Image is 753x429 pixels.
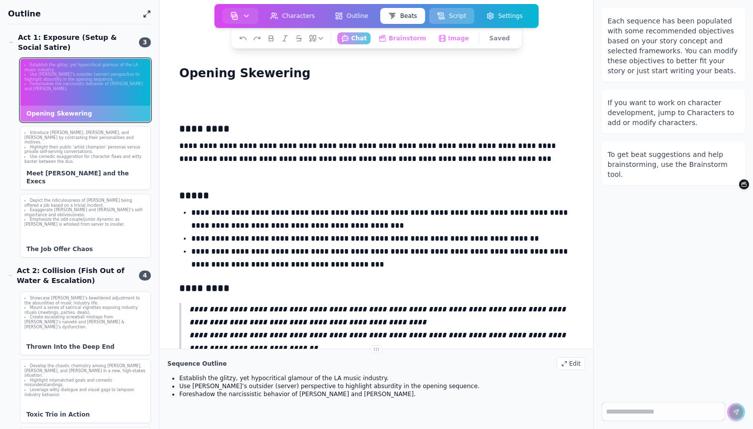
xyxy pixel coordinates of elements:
[434,32,473,44] button: Image
[378,6,427,26] a: Beats
[8,8,139,20] h1: Outline
[24,296,146,305] li: Showcase [PERSON_NAME]’s bewildered adjustment to the absurdities of music industry life.
[608,16,739,76] div: Each sequence has been populated with some recommended objectives based on your story concept and...
[8,32,133,52] div: Act 1: Exposure (Setup & Social Satire)
[262,8,323,24] button: Characters
[478,8,530,24] button: Settings
[179,382,585,390] li: Use [PERSON_NAME]’s outsider (server) perspective to highlight absurdity in the opening sequence.
[24,364,146,378] li: Develop the chaotic chemistry among [PERSON_NAME], [PERSON_NAME], and [PERSON_NAME] in a new, hig...
[179,390,585,398] li: Foreshadow the narcissistic behavior of [PERSON_NAME] and [PERSON_NAME].
[20,241,150,257] div: The Job Offer Chaos
[337,32,371,44] button: Chat
[24,208,146,217] li: Exaggerate [PERSON_NAME] and [PERSON_NAME]’s self-importance and obliviousness.
[380,8,425,24] button: Beats
[375,32,430,44] button: Brainstorm
[24,217,146,227] li: Emphasize the odd-couple/junior dynamic as [PERSON_NAME] is whisked from server to insider.
[24,315,146,329] li: Create escalating screwball mishaps from [PERSON_NAME]’s naiveté and [PERSON_NAME] & [PERSON_NAME...
[20,165,150,189] div: Meet [PERSON_NAME] and the Execs
[20,407,150,423] div: Toxic Trio in Action
[24,63,146,72] li: Establish the glitzy, yet hypocritical glamour of the LA music industry.
[24,154,146,164] li: Use comedic exaggeration for character flaws and witty banter between the duo.
[476,6,532,26] a: Settings
[608,98,739,128] div: If you want to work on character development, jump to Characters to add or modify characters.
[20,106,150,122] div: Opening Skewering
[24,82,146,91] li: Foreshadow the narcissistic behavior of [PERSON_NAME] and [PERSON_NAME].
[608,149,739,179] div: To get beat suggestions and help brainstorming, use the Brainstorm tool.
[175,64,314,83] h1: Opening Skewering
[427,6,476,26] a: Script
[24,378,146,388] li: Highlight mismatched goals and comedic misunderstandings.
[24,145,146,154] li: Highlight their public 'artist champion' personas versus private self-serving conversations.
[557,357,585,370] div: Edit
[24,198,146,208] li: Depict the ridiculousness of [PERSON_NAME] being offered a job based on a trivial incident.
[24,305,146,315] li: Mount a series of satirical vignettes exposing industry rituals (meetings, parties, deals).
[179,374,585,382] li: Establish the glitzy, yet hypocritical glamour of the LA music industry.
[327,8,376,24] button: Outline
[24,388,146,397] li: Leverage witty dialogue and visual gags to lampoon industry behavior.
[139,37,151,47] span: 3
[231,12,239,20] img: storyboard
[24,72,146,82] li: Use [PERSON_NAME]’s outsider (server) perspective to highlight absurdity in the opening sequence.
[167,360,227,368] h2: Sequence Outline
[260,6,325,26] a: Characters
[739,179,749,189] button: Brainstorm
[486,32,514,44] button: Saved
[139,271,151,281] span: 4
[325,6,378,26] a: Outline
[24,131,146,145] li: Introduce [PERSON_NAME], [PERSON_NAME], and [PERSON_NAME] by contrasting their personalities and ...
[8,266,133,286] div: Act 2: Collision (Fish Out of Water & Escalation)
[20,339,150,355] div: Thrown Into the Deep End
[429,8,474,24] button: Script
